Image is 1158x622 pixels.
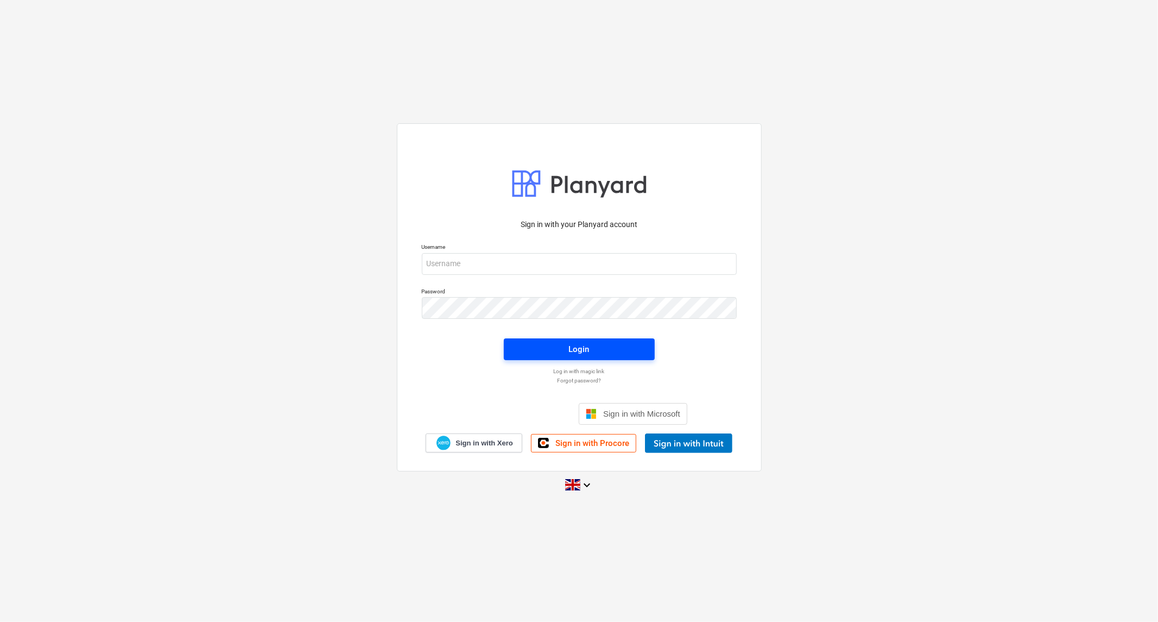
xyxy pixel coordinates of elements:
[426,433,522,453] a: Sign in with Xero
[555,438,629,448] span: Sign in with Procore
[422,288,737,297] p: Password
[465,402,575,426] iframe: Sign in with Google Button
[580,479,593,492] i: keyboard_arrow_down
[422,219,737,230] p: Sign in with your Planyard account
[586,409,597,419] img: Microsoft logo
[569,342,590,356] div: Login
[436,436,451,450] img: Xero logo
[455,438,512,448] span: Sign in with Xero
[531,434,636,453] a: Sign in with Procore
[422,243,737,253] p: Username
[416,368,742,375] a: Log in with magic link
[603,409,680,418] span: Sign in with Microsoft
[416,377,742,384] a: Forgot password?
[1104,570,1158,622] iframe: Chat Widget
[504,338,655,360] button: Login
[422,253,737,275] input: Username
